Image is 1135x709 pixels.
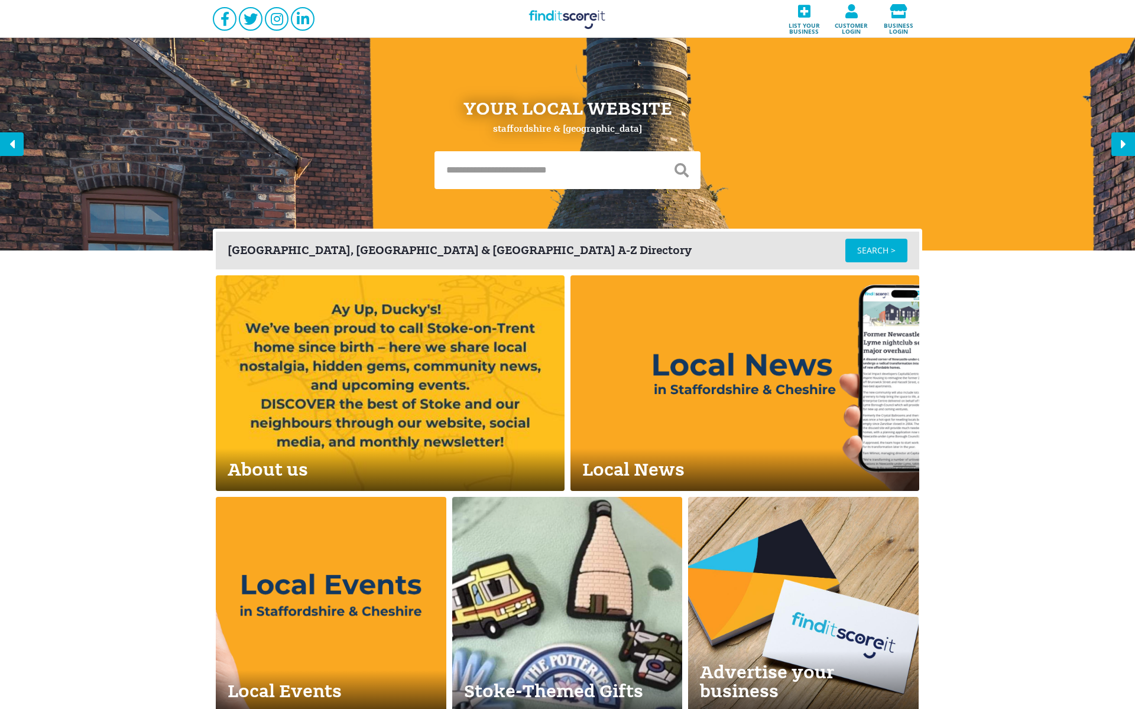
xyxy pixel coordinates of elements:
[493,124,642,134] div: Staffordshire & [GEOGRAPHIC_DATA]
[463,99,672,118] div: Your Local Website
[228,245,845,256] div: [GEOGRAPHIC_DATA], [GEOGRAPHIC_DATA] & [GEOGRAPHIC_DATA] A-Z Directory
[216,275,565,491] a: About us
[784,18,824,34] span: List your business
[570,275,919,491] a: Local News
[828,1,875,38] a: Customer login
[875,1,922,38] a: Business login
[845,239,907,262] a: SEARCH >
[831,18,871,34] span: Customer login
[878,18,919,34] span: Business login
[216,448,565,491] div: About us
[570,448,919,491] div: Local News
[780,1,828,38] a: List your business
